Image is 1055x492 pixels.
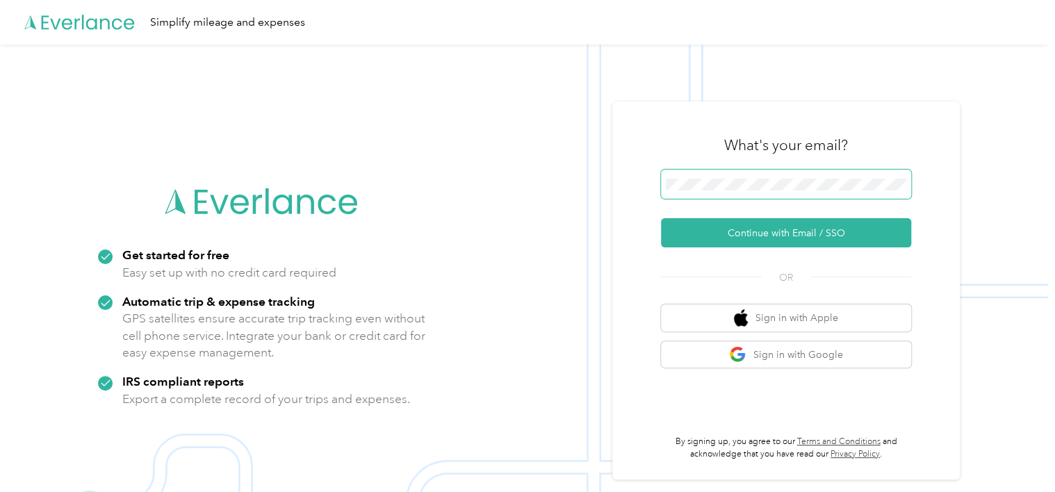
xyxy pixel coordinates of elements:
[661,341,911,368] button: google logoSign in with Google
[762,270,810,285] span: OR
[729,346,746,363] img: google logo
[122,374,244,388] strong: IRS compliant reports
[122,310,426,361] p: GPS satellites ensure accurate trip tracking even without cell phone service. Integrate your bank...
[122,294,315,309] strong: Automatic trip & expense tracking
[724,136,848,155] h3: What's your email?
[661,304,911,331] button: apple logoSign in with Apple
[122,247,229,262] strong: Get started for free
[831,449,880,459] a: Privacy Policy
[122,264,336,281] p: Easy set up with no credit card required
[734,309,748,327] img: apple logo
[150,14,305,31] div: Simplify mileage and expenses
[661,218,911,247] button: Continue with Email / SSO
[122,391,410,408] p: Export a complete record of your trips and expenses.
[797,436,881,447] a: Terms and Conditions
[661,436,911,460] p: By signing up, you agree to our and acknowledge that you have read our .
